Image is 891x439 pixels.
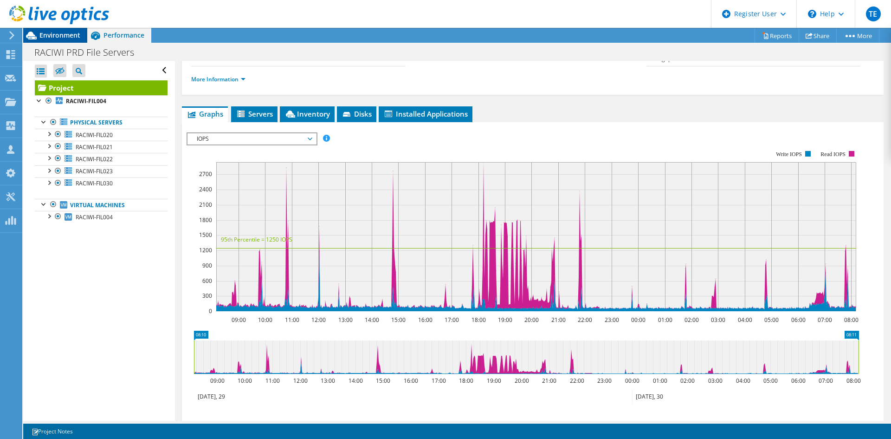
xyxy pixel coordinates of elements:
span: Inventory [284,109,330,118]
text: 1500 [199,231,212,239]
span: RACIWI-FIL023 [76,167,113,175]
text: 23:00 [597,377,612,385]
text: 19:00 [487,377,501,385]
a: RACIWI-FIL021 [35,141,168,153]
text: 1200 [199,246,212,254]
a: RACIWI-FIL020 [35,129,168,141]
text: 05:00 [764,316,779,324]
span: Performance [103,31,144,39]
span: Graphs [187,109,223,118]
text: 05:00 [763,377,778,385]
text: 15:00 [391,316,406,324]
text: 18:00 [471,316,486,324]
a: More Information [191,75,245,83]
text: 21:00 [542,377,556,385]
text: 18:00 [459,377,473,385]
text: 20:00 [524,316,539,324]
text: 16:00 [418,316,433,324]
text: Write IOPS [776,151,802,157]
text: 02:00 [680,377,695,385]
a: Share [799,28,837,43]
h1: RACIWI PRD File Servers [30,47,148,58]
a: RACIWI-FIL023 [35,165,168,177]
text: 20:00 [515,377,529,385]
text: 11:00 [285,316,299,324]
text: 17:00 [432,377,446,385]
span: IOPS [192,133,311,144]
text: 1800 [199,216,212,224]
text: 16:00 [404,377,418,385]
text: 07:00 [819,377,833,385]
text: 12:00 [293,377,308,385]
text: 600 [202,277,212,285]
text: 06:00 [791,316,806,324]
text: 03:00 [711,316,725,324]
a: Project [35,80,168,95]
span: Installed Applications [383,109,468,118]
a: Physical Servers [35,117,168,129]
text: 2100 [199,201,212,209]
text: 09:00 [232,316,246,324]
text: Read IOPS [821,151,846,157]
text: 01:00 [658,316,672,324]
span: Servers [236,109,273,118]
span: Environment [39,31,80,39]
text: 09:00 [210,377,225,385]
text: 08:00 [846,377,861,385]
span: RACIWI-FIL004 [76,213,113,221]
span: TE [866,7,881,21]
a: Reports [755,28,799,43]
text: 14:00 [349,377,363,385]
text: 00:00 [631,316,646,324]
svg: \n [808,10,816,18]
text: 19:00 [498,316,512,324]
a: RACIWI-FIL022 [35,153,168,165]
text: 2700 [199,170,212,178]
text: 900 [202,262,212,269]
text: 10:00 [238,377,252,385]
text: 0 [209,307,212,315]
text: 06:00 [791,377,806,385]
text: 17:00 [445,316,459,324]
b: RACIWI-FIL004 [66,97,106,105]
span: RACIWI-FIL030 [76,179,113,187]
text: 02:00 [684,316,699,324]
text: 2400 [199,185,212,193]
text: 15:00 [376,377,390,385]
text: 04:00 [738,316,752,324]
text: 22:00 [578,316,592,324]
text: 13:00 [321,377,335,385]
span: RACIWI-FIL020 [76,131,113,139]
text: 10:00 [258,316,272,324]
a: More [836,28,879,43]
text: 95th Percentile = 1250 IOPS [221,236,292,243]
text: 08:00 [844,316,859,324]
text: 23:00 [605,316,619,324]
span: RACIWI-FIL021 [76,143,113,151]
text: 03:00 [708,377,723,385]
span: RACIWI-FIL022 [76,155,113,163]
text: 01:00 [653,377,667,385]
text: 07:00 [818,316,832,324]
text: 14:00 [365,316,379,324]
text: 11:00 [265,377,280,385]
text: 21:00 [551,316,566,324]
text: 12:00 [311,316,326,324]
span: Disks [342,109,372,118]
text: 04:00 [736,377,750,385]
text: 00:00 [625,377,639,385]
a: Project Notes [25,426,79,437]
a: Virtual Machines [35,199,168,211]
text: 300 [202,292,212,300]
text: 13:00 [338,316,353,324]
a: RACIWI-FIL004 [35,95,168,107]
a: RACIWI-FIL030 [35,177,168,190]
a: RACIWI-FIL004 [35,211,168,223]
text: 22:00 [570,377,584,385]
